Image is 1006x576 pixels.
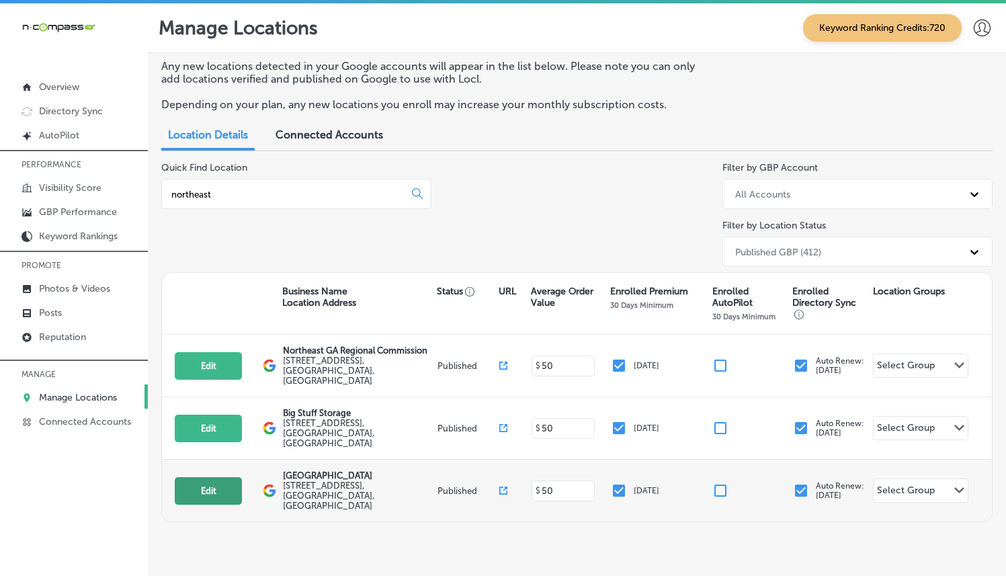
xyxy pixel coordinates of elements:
[536,486,540,495] p: $
[610,286,688,297] p: Enrolled Premium
[437,486,499,496] p: Published
[39,81,79,93] p: Overview
[283,408,434,418] p: Big Stuff Storage
[634,423,659,433] p: [DATE]
[634,361,659,370] p: [DATE]
[175,477,242,505] button: Edit
[39,416,131,427] p: Connected Accounts
[735,188,790,200] div: All Accounts
[168,128,248,141] span: Location Details
[161,60,702,85] p: Any new locations detected in your Google accounts will appear in the list below. Please note you...
[283,418,434,448] label: [STREET_ADDRESS] , [GEOGRAPHIC_DATA], [GEOGRAPHIC_DATA]
[39,130,79,141] p: AutoPilot
[283,470,434,481] p: [GEOGRAPHIC_DATA]
[170,188,401,200] input: All Locations
[803,14,962,42] span: Keyword Ranking Credits: 720
[531,286,603,308] p: Average Order Value
[39,231,118,242] p: Keyword Rankings
[161,162,247,173] label: Quick Find Location
[816,356,864,375] p: Auto Renew: [DATE]
[39,392,117,403] p: Manage Locations
[735,246,821,257] div: Published GBP (412)
[39,307,62,319] p: Posts
[283,356,434,386] label: [STREET_ADDRESS] , [GEOGRAPHIC_DATA], [GEOGRAPHIC_DATA]
[175,352,242,380] button: Edit
[712,286,786,308] p: Enrolled AutoPilot
[39,283,110,294] p: Photos & Videos
[877,485,935,500] div: Select Group
[39,182,101,194] p: Visibility Score
[877,422,935,438] div: Select Group
[263,484,276,497] img: logo
[175,415,242,442] button: Edit
[161,98,702,111] p: Depending on your plan, any new locations you enroll may increase your monthly subscription costs.
[263,421,276,435] img: logo
[283,481,434,511] label: [STREET_ADDRESS] , [GEOGRAPHIC_DATA], [GEOGRAPHIC_DATA]
[792,286,866,320] p: Enrolled Directory Sync
[437,286,499,297] p: Status
[536,423,540,433] p: $
[722,220,826,231] label: Filter by Location Status
[276,128,383,141] span: Connected Accounts
[816,481,864,500] p: Auto Renew: [DATE]
[816,419,864,438] p: Auto Renew: [DATE]
[39,206,117,218] p: GBP Performance
[159,17,318,39] p: Manage Locations
[499,286,516,297] p: URL
[877,360,935,375] div: Select Group
[722,162,818,173] label: Filter by GBP Account
[634,486,659,495] p: [DATE]
[712,312,776,321] p: 30 Days Minimum
[22,21,95,34] img: 660ab0bf-5cc7-4cb8-ba1c-48b5ae0f18e60NCTV_CLogo_TV_Black_-500x88.png
[39,331,86,343] p: Reputation
[437,361,499,371] p: Published
[536,361,540,370] p: $
[39,106,103,117] p: Directory Sync
[282,286,356,308] p: Business Name Location Address
[283,345,434,356] p: Northeast GA Regional Commission
[263,359,276,372] img: logo
[873,286,945,297] p: Location Groups
[437,423,499,434] p: Published
[610,300,673,310] p: 30 Days Minimum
